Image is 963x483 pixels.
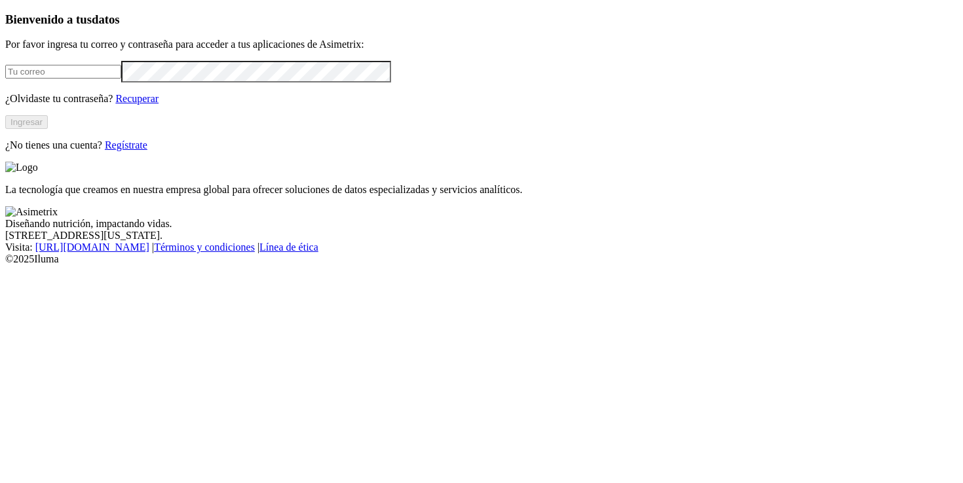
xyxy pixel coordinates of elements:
[154,241,255,253] a: Términos y condiciones
[115,93,159,104] a: Recuperar
[5,139,958,151] p: ¿No tienes una cuenta?
[105,139,147,151] a: Regístrate
[5,93,958,105] p: ¿Olvidaste tu contraseña?
[92,12,120,26] span: datos
[5,218,958,230] div: Diseñando nutrición, impactando vidas.
[5,12,958,27] h3: Bienvenido a tus
[5,184,958,196] p: La tecnología que creamos en nuestra empresa global para ofrecer soluciones de datos especializad...
[5,241,958,253] div: Visita : | |
[35,241,149,253] a: [URL][DOMAIN_NAME]
[5,65,121,79] input: Tu correo
[5,39,958,50] p: Por favor ingresa tu correo y contraseña para acceder a tus aplicaciones de Asimetrix:
[259,241,318,253] a: Línea de ética
[5,162,38,173] img: Logo
[5,230,958,241] div: [STREET_ADDRESS][US_STATE].
[5,206,58,218] img: Asimetrix
[5,253,958,265] div: © 2025 Iluma
[5,115,48,129] button: Ingresar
